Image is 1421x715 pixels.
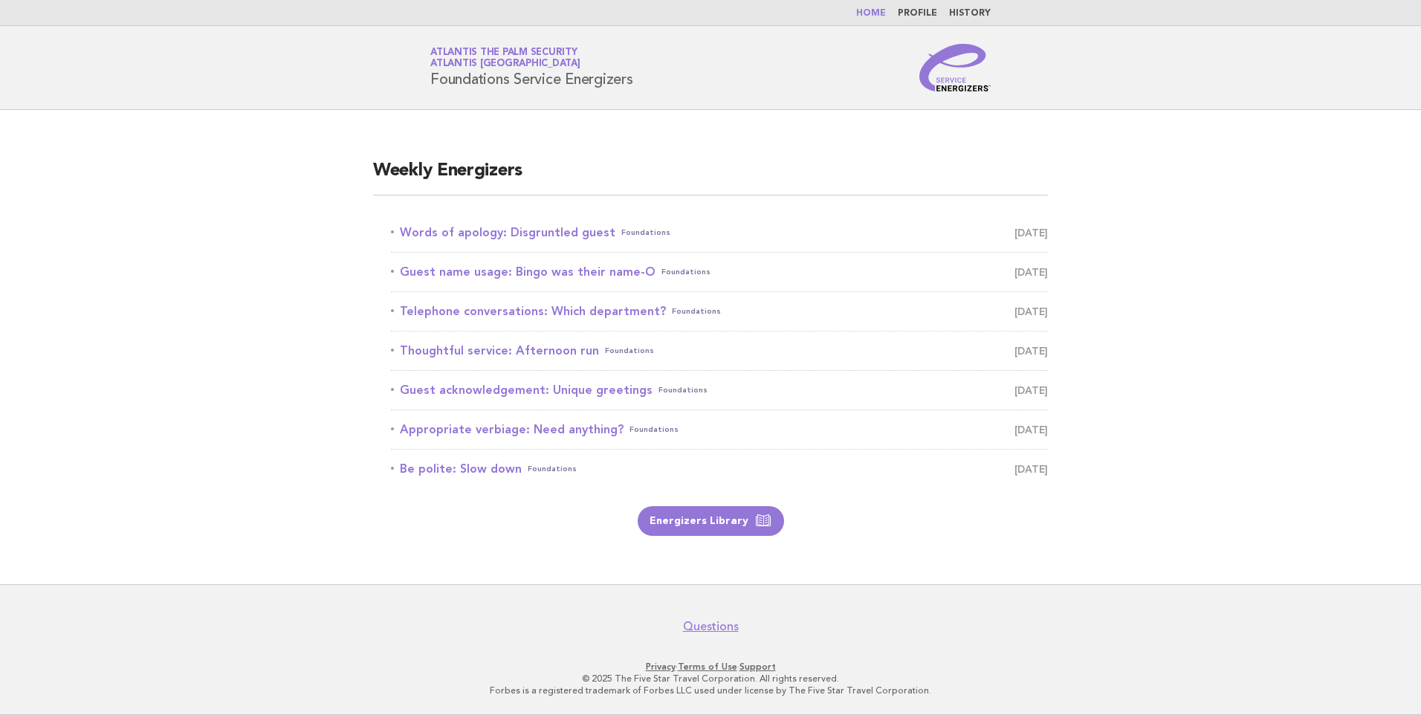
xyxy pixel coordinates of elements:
[528,459,577,479] span: Foundations
[661,262,710,282] span: Foundations
[678,661,737,672] a: Terms of Use
[391,262,1048,282] a: Guest name usage: Bingo was their name-OFoundations [DATE]
[391,340,1048,361] a: Thoughtful service: Afternoon runFoundations [DATE]
[1014,301,1048,322] span: [DATE]
[430,48,633,87] h1: Foundations Service Energizers
[391,380,1048,401] a: Guest acknowledgement: Unique greetingsFoundations [DATE]
[856,9,886,18] a: Home
[638,506,784,536] a: Energizers Library
[646,661,676,672] a: Privacy
[373,159,1048,195] h2: Weekly Energizers
[739,661,776,672] a: Support
[621,222,670,243] span: Foundations
[391,459,1048,479] a: Be polite: Slow downFoundations [DATE]
[1014,340,1048,361] span: [DATE]
[683,619,739,634] a: Questions
[658,380,708,401] span: Foundations
[430,48,580,68] a: Atlantis The Palm SecurityAtlantis [GEOGRAPHIC_DATA]
[1014,459,1048,479] span: [DATE]
[1014,222,1048,243] span: [DATE]
[629,419,679,440] span: Foundations
[1014,419,1048,440] span: [DATE]
[256,661,1165,673] p: · ·
[949,9,991,18] a: History
[1014,262,1048,282] span: [DATE]
[256,673,1165,685] p: © 2025 The Five Star Travel Corporation. All rights reserved.
[1014,380,1048,401] span: [DATE]
[605,340,654,361] span: Foundations
[430,59,580,69] span: Atlantis [GEOGRAPHIC_DATA]
[391,419,1048,440] a: Appropriate verbiage: Need anything?Foundations [DATE]
[672,301,721,322] span: Foundations
[256,685,1165,696] p: Forbes is a registered trademark of Forbes LLC used under license by The Five Star Travel Corpora...
[898,9,937,18] a: Profile
[391,222,1048,243] a: Words of apology: Disgruntled guestFoundations [DATE]
[391,301,1048,322] a: Telephone conversations: Which department?Foundations [DATE]
[919,44,991,91] img: Service Energizers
